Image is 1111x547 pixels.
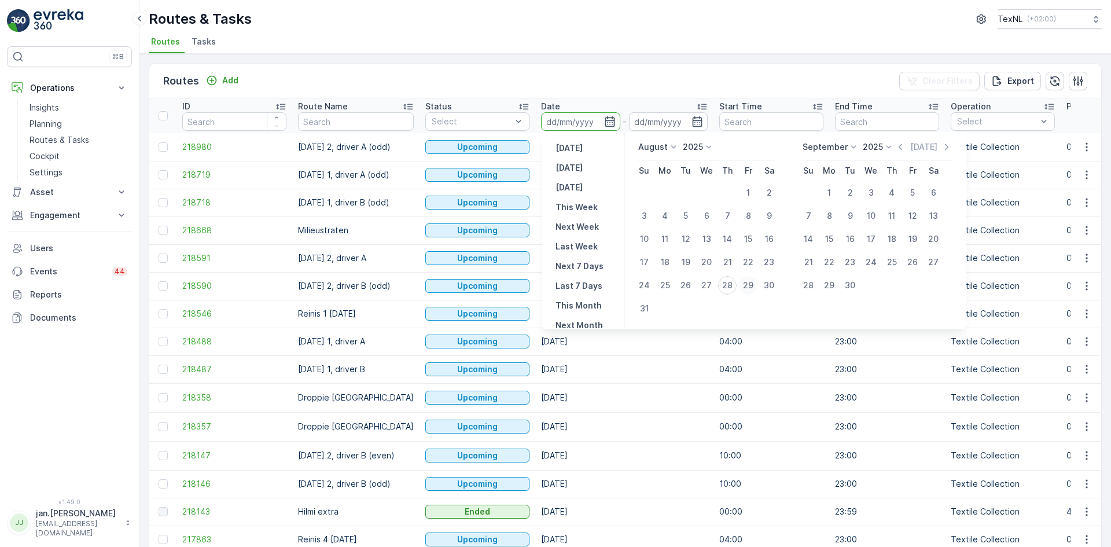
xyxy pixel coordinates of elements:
button: Upcoming [425,391,529,405]
div: Toggle Row Selected [159,535,168,544]
div: 9 [841,207,859,225]
a: 218546 [182,308,286,320]
p: End Time [835,101,873,112]
p: Routes & Tasks [149,10,252,28]
a: 218980 [182,141,286,153]
div: 30 [841,276,859,295]
td: Hilmi extra [292,498,420,526]
div: Toggle Row Selected [159,479,168,489]
div: 12 [903,207,922,225]
div: 1 [739,183,757,202]
td: Textile Collection [945,216,1061,244]
button: Last 7 Days [551,279,607,293]
p: Upcoming [457,280,498,292]
a: 218143 [182,506,286,517]
div: 4 [656,207,674,225]
a: Reports [7,283,132,306]
td: 23:00 [829,412,945,441]
a: 217863 [182,534,286,545]
td: Textile Collection [945,300,1061,328]
button: Last Week [551,240,602,254]
td: Textile Collection [945,272,1061,300]
input: dd/mm/yyyy [541,112,620,131]
button: Yesterday [551,141,587,155]
th: Thursday [717,160,738,181]
p: Settings [30,167,62,178]
a: Settings [25,164,132,181]
td: 23:00 [829,441,945,470]
td: Textile Collection [945,470,1061,498]
div: Toggle Row Selected [159,309,168,318]
td: 04:00 [713,355,829,383]
div: 12 [676,230,695,248]
div: 14 [799,230,818,248]
p: Last 7 Days [555,280,602,292]
span: 218590 [182,280,286,292]
div: 10 [635,230,653,248]
button: Upcoming [425,307,529,321]
button: JJjan.[PERSON_NAME][EMAIL_ADDRESS][DOMAIN_NAME] [7,508,132,538]
td: Milieustraten [292,216,420,244]
span: 218358 [182,392,286,403]
a: Documents [7,306,132,329]
div: 2 [760,183,778,202]
a: 218488 [182,336,286,347]
p: Route Name [298,101,348,112]
div: 4 [882,183,901,202]
a: 218487 [182,364,286,375]
div: 29 [820,276,838,295]
td: [DATE] [535,216,713,244]
td: [DATE] [535,412,713,441]
div: 11 [656,230,674,248]
div: 19 [903,230,922,248]
td: [DATE] [535,355,713,383]
span: 218591 [182,252,286,264]
button: Next Month [551,318,608,332]
div: Toggle Row Selected [159,507,168,516]
td: [DATE] [535,244,713,272]
input: dd/mm/yyyy [629,112,708,131]
td: [DATE] 2, driver B (odd) [292,470,420,498]
div: 14 [718,230,737,248]
p: Engagement [30,210,109,221]
div: 26 [676,276,695,295]
td: [DATE] [535,133,713,161]
p: 44 [115,267,125,276]
div: 29 [739,276,757,295]
td: Textile Collection [945,441,1061,470]
div: 18 [656,253,674,271]
div: 23 [760,253,778,271]
p: [DATE] [910,141,937,153]
p: Next Week [555,221,599,233]
span: 218147 [182,450,286,461]
div: 20 [697,253,716,271]
p: Asset [30,186,109,198]
td: 00:00 [713,498,829,526]
p: Events [30,266,105,277]
div: 13 [924,207,943,225]
a: Insights [25,100,132,116]
p: Select [432,116,512,127]
div: 26 [903,253,922,271]
div: 5 [676,207,695,225]
td: [DATE] [535,189,713,216]
td: Textile Collection [945,355,1061,383]
td: 04:00 [713,328,829,355]
p: Upcoming [457,478,498,490]
button: Upcoming [425,140,529,154]
td: 00:00 [713,383,829,412]
button: Tomorrow [551,181,587,194]
th: Saturday [759,160,779,181]
div: 27 [924,253,943,271]
p: ⌘B [112,52,124,61]
td: Reinis 1 [DATE] [292,300,420,328]
a: 218357 [182,421,286,432]
p: Upcoming [457,450,498,461]
button: Upcoming [425,196,529,210]
td: [DATE] 1, driver A [292,328,420,355]
div: Toggle Row Selected [159,254,168,263]
input: Search [719,112,823,131]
